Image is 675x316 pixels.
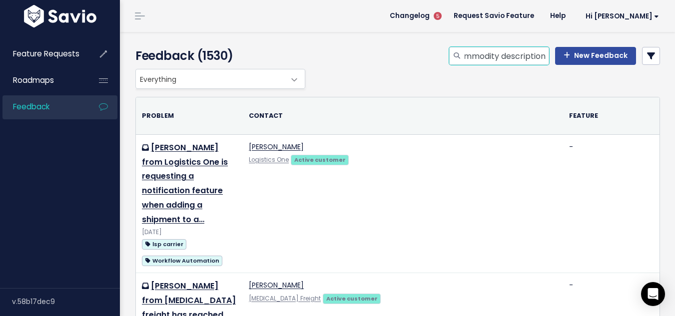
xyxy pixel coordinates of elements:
[586,12,659,20] span: Hi [PERSON_NAME]
[434,12,442,20] span: 5
[323,293,381,303] a: Active customer
[294,156,346,164] strong: Active customer
[555,47,636,65] a: New Feedback
[136,69,285,88] span: Everything
[243,97,563,134] th: Contact
[249,156,289,164] a: Logistics One
[142,238,186,250] a: lsp carrier
[142,227,237,238] div: [DATE]
[135,69,305,89] span: Everything
[142,256,222,266] span: Workflow Automation
[13,48,79,59] span: Feature Requests
[464,47,549,65] input: Search feedback...
[641,282,665,306] div: Open Intercom Messenger
[574,8,667,24] a: Hi [PERSON_NAME]
[21,5,99,27] img: logo-white.9d6f32f41409.svg
[2,95,83,118] a: Feedback
[2,69,83,92] a: Roadmaps
[446,8,542,23] a: Request Savio Feature
[2,42,83,65] a: Feature Requests
[326,295,378,303] strong: Active customer
[13,75,54,85] span: Roadmaps
[142,254,222,267] a: Workflow Automation
[249,295,321,303] a: [MEDICAL_DATA] Freight
[142,239,186,250] span: lsp carrier
[249,280,304,290] a: [PERSON_NAME]
[390,12,430,19] span: Changelog
[12,289,120,315] div: v.58b17dec9
[136,97,243,134] th: Problem
[13,101,49,112] span: Feedback
[135,47,300,65] h4: Feedback (1530)
[542,8,574,23] a: Help
[249,142,304,152] a: [PERSON_NAME]
[142,142,228,225] a: [PERSON_NAME] from Logistics One is requesting a notification feature when adding a shipment to a…
[291,154,349,164] a: Active customer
